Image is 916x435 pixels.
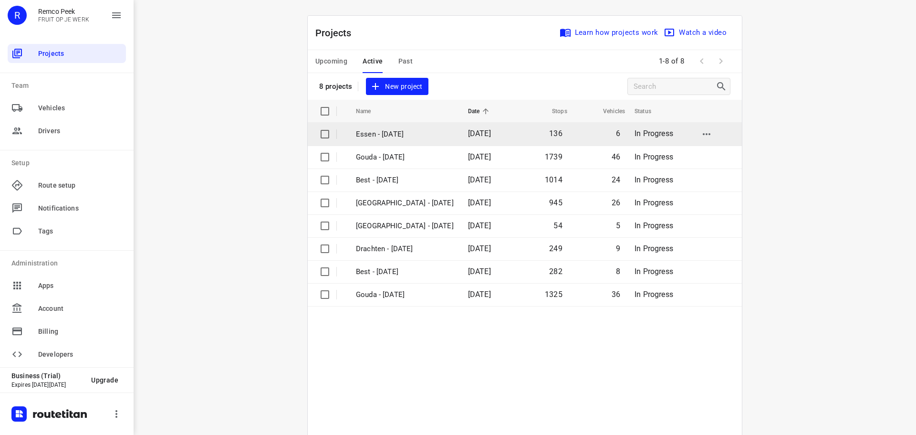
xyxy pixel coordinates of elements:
span: Drivers [38,126,122,136]
span: 26 [612,198,620,207]
span: In Progress [635,267,673,276]
span: Name [356,106,384,117]
span: [DATE] [468,221,491,230]
button: Upgrade [83,371,126,389]
p: Gouda - Tuesday [356,289,454,300]
div: R [8,6,27,25]
span: Projects [38,49,122,59]
span: Developers [38,350,122,360]
p: Best - Tuesday [356,266,454,277]
p: Team [11,81,126,91]
div: Billing [8,322,126,341]
p: Antwerpen - Wednesday [356,221,454,232]
div: Search [716,81,730,92]
span: In Progress [635,129,673,138]
span: 249 [549,244,562,253]
span: 36 [612,290,620,299]
div: Route setup [8,176,126,195]
span: 54 [553,221,562,230]
span: Billing [38,327,122,337]
span: New project [372,81,422,93]
span: Past [398,55,413,67]
span: [DATE] [468,175,491,184]
span: Notifications [38,203,122,213]
span: Route setup [38,180,122,191]
span: [DATE] [468,267,491,276]
span: Previous Page [692,52,711,71]
span: [DATE] [468,198,491,207]
span: 24 [612,175,620,184]
span: In Progress [635,198,673,207]
span: 282 [549,267,562,276]
span: 945 [549,198,562,207]
span: 136 [549,129,562,138]
p: Remco Peek [38,8,89,15]
span: Vehicles [591,106,625,117]
span: Upgrade [91,376,118,384]
div: Projects [8,44,126,63]
button: New project [366,78,428,95]
span: 1739 [545,152,562,161]
p: Gouda - Wednesday [356,152,454,163]
p: Essen - [DATE] [356,129,454,140]
span: In Progress [635,152,673,161]
span: Status [635,106,664,117]
span: Account [38,304,122,314]
span: [DATE] [468,290,491,299]
p: 8 projects [319,82,352,91]
div: Developers [8,345,126,364]
div: Apps [8,276,126,295]
p: Business (Trial) [11,372,83,380]
span: 1325 [545,290,562,299]
span: 5 [616,221,620,230]
span: 9 [616,244,620,253]
span: Vehicles [38,103,122,113]
p: Projects [315,26,359,40]
span: Tags [38,226,122,236]
span: Stops [540,106,567,117]
span: [DATE] [468,152,491,161]
span: Apps [38,281,122,291]
p: Expires [DATE][DATE] [11,382,83,388]
p: Best - Wednesday [356,175,454,186]
span: Date [468,106,492,117]
input: Search projects [634,79,716,94]
span: Active [363,55,383,67]
p: Drachten - Wednesday [356,244,454,255]
div: Account [8,299,126,318]
div: Drivers [8,121,126,140]
p: Administration [11,258,126,268]
p: FRUIT OP JE WERK [38,16,89,23]
span: 1-8 of 8 [655,51,688,72]
span: In Progress [635,221,673,230]
span: Upcoming [315,55,347,67]
p: Setup [11,158,126,168]
span: 46 [612,152,620,161]
div: Notifications [8,199,126,218]
div: Tags [8,222,126,241]
div: Vehicles [8,98,126,117]
span: In Progress [635,175,673,184]
span: 1014 [545,175,562,184]
span: 6 [616,129,620,138]
span: In Progress [635,244,673,253]
span: 8 [616,267,620,276]
span: [DATE] [468,244,491,253]
p: Zwolle - Wednesday [356,198,454,209]
span: [DATE] [468,129,491,138]
span: Next Page [711,52,730,71]
span: In Progress [635,290,673,299]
